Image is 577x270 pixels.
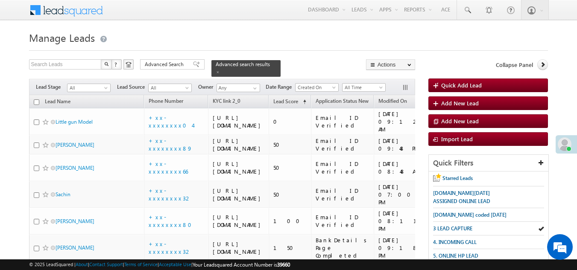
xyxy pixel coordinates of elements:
[433,253,478,259] span: 5. ONLINE HP LEAD
[89,261,123,267] a: Contact Support
[433,239,477,245] span: 4. INCOMING CALL
[216,61,270,67] span: Advanced search results
[269,96,310,107] a: Lead Score (sorted ascending)
[149,98,183,104] span: Phone Number
[296,84,336,91] span: Created On
[273,118,307,125] div: 0
[316,187,370,202] div: Email ID Verified
[316,98,369,104] span: Application Status New
[433,190,490,204] span: [DOMAIN_NAME][DATE] ASSIGNED ONLINE LEAD
[316,160,370,175] div: Email ID Verified
[433,225,472,232] span: 3 LEAD CAPTURE
[145,61,186,68] span: Advanced Search
[378,98,407,104] span: Modified On
[378,236,427,259] div: [DATE] 09:18 PM
[104,62,108,66] img: Search
[208,96,245,107] a: KYC link 2_0
[366,59,415,70] button: Actions
[217,84,260,92] input: Type to Search
[378,110,427,133] div: [DATE] 09:12 AM
[193,261,290,268] span: Your Leadsquared Account Number is
[316,236,370,259] div: BankDetails Page Completed
[76,261,88,267] a: About
[277,261,290,268] span: 39660
[149,187,192,202] a: +xx-xxxxxxxx32
[124,261,158,267] a: Terms of Service
[441,117,479,125] span: Add New Lead
[56,218,94,224] a: [PERSON_NAME]
[266,83,295,91] span: Date Range
[67,84,108,92] span: All
[41,97,75,108] a: Lead Name
[295,83,339,92] a: Created On
[213,187,265,202] div: [URL][DOMAIN_NAME]
[496,61,533,69] span: Collapse Panel
[316,114,370,129] div: Email ID Verified
[148,84,192,92] a: All
[213,160,265,175] div: [URL][DOMAIN_NAME]
[429,155,549,171] div: Quick Filters
[149,240,192,255] a: +xx-xxxxxxxx32
[213,240,265,255] div: [URL][DOMAIN_NAME]
[56,119,93,125] a: Little gun Model
[114,61,118,68] span: ?
[311,96,373,107] a: Application Status New
[149,137,193,152] a: +xx-xxxxxxxx89
[56,165,94,171] a: [PERSON_NAME]
[149,160,188,175] a: +xx-xxxxxxxx66
[213,213,265,229] div: [URL][DOMAIN_NAME]
[111,59,122,70] button: ?
[273,141,307,148] div: 50
[159,261,191,267] a: Acceptable Use
[441,81,482,89] span: Quick Add Lead
[343,84,383,91] span: All Time
[249,84,259,93] a: Show All Items
[67,84,111,92] a: All
[273,191,307,198] div: 50
[213,98,240,104] span: KYC link 2_0
[378,137,427,152] div: [DATE] 09:48 PM
[117,83,148,91] span: Lead Source
[144,96,187,107] a: Phone Number
[29,31,95,44] span: Manage Leads
[213,114,265,129] div: [URL][DOMAIN_NAME]
[213,137,265,152] div: [URL][DOMAIN_NAME]
[273,164,307,171] div: 50
[378,183,427,206] div: [DATE] 07:00 PM
[316,137,370,152] div: Email ID Verified
[273,244,307,252] div: 150
[36,83,67,91] span: Lead Stage
[441,99,479,107] span: Add New Lead
[273,98,298,105] span: Lead Score
[378,209,427,232] div: [DATE] 08:11 PM
[29,261,290,269] span: © 2025 LeadSquared | | | | |
[299,99,306,105] span: (sorted ascending)
[441,135,473,142] span: Import Lead
[149,213,197,228] a: +xx-xxxxxxxx80
[342,83,386,92] a: All Time
[374,96,411,107] a: Modified On
[56,244,94,251] a: [PERSON_NAME]
[198,83,217,91] span: Owner
[316,213,370,229] div: Email ID Verified
[56,142,94,148] a: [PERSON_NAME]
[378,160,427,175] div: [DATE] 08:48 AM
[34,99,39,105] input: Check all records
[442,175,473,181] span: Starred Leads
[433,212,507,218] span: [DOMAIN_NAME] coded [DATE]
[149,114,193,129] a: +xx-xxxxxxxx04
[273,217,307,225] div: 100
[149,84,189,92] span: All
[56,191,70,197] a: Sachin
